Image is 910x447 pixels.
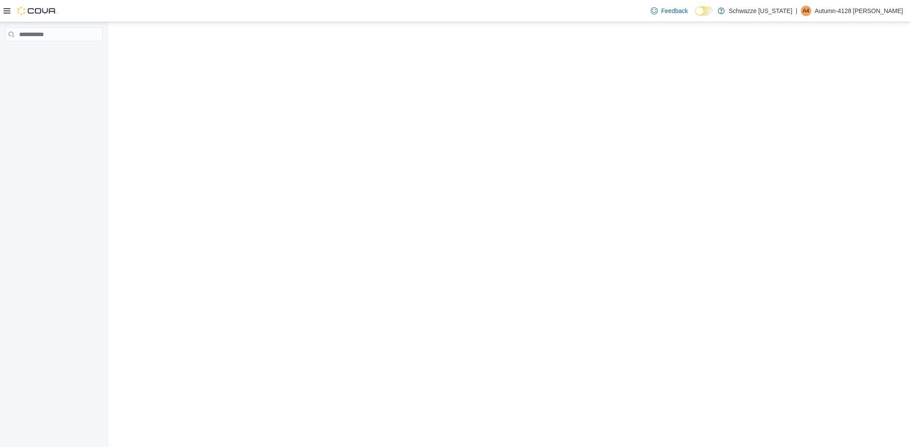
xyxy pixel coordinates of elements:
[803,6,810,16] span: A4
[729,6,793,16] p: Schwazze [US_STATE]
[17,7,57,15] img: Cova
[695,7,713,16] input: Dark Mode
[661,7,688,15] span: Feedback
[815,6,903,16] p: Autumn-4128 [PERSON_NAME]
[796,6,797,16] p: |
[5,43,103,64] nav: Complex example
[647,2,691,20] a: Feedback
[801,6,811,16] div: Autumn-4128 Mares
